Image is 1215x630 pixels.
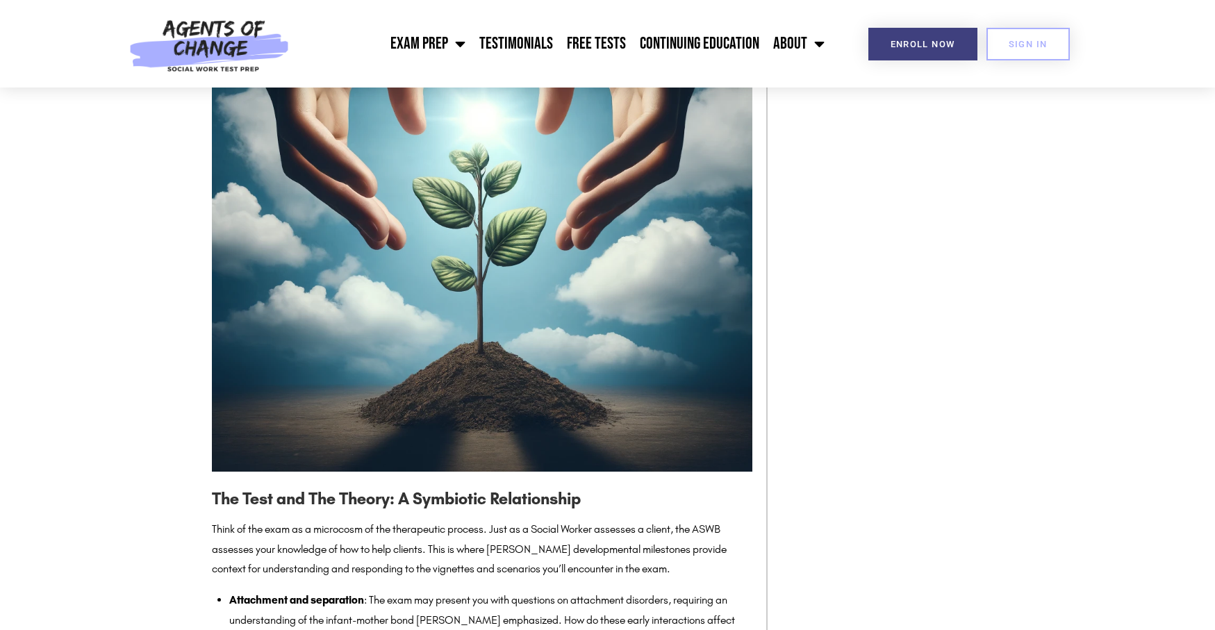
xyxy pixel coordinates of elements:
span: Enroll Now [891,40,955,49]
a: SIGN IN [986,28,1070,60]
p: Think of the exam as a microcosm of the therapeutic process. Just as a Social Worker assesses a c... [212,520,752,579]
a: Enroll Now [868,28,977,60]
a: Free Tests [560,26,633,61]
h3: The Test and The Theory: A Symbiotic Relationship [212,486,752,512]
a: Continuing Education [633,26,766,61]
a: About [766,26,832,61]
span: SIGN IN [1009,40,1048,49]
nav: Menu [297,26,832,61]
a: Exam Prep [383,26,472,61]
strong: Attachment and separation [229,593,364,606]
a: Testimonials [472,26,560,61]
